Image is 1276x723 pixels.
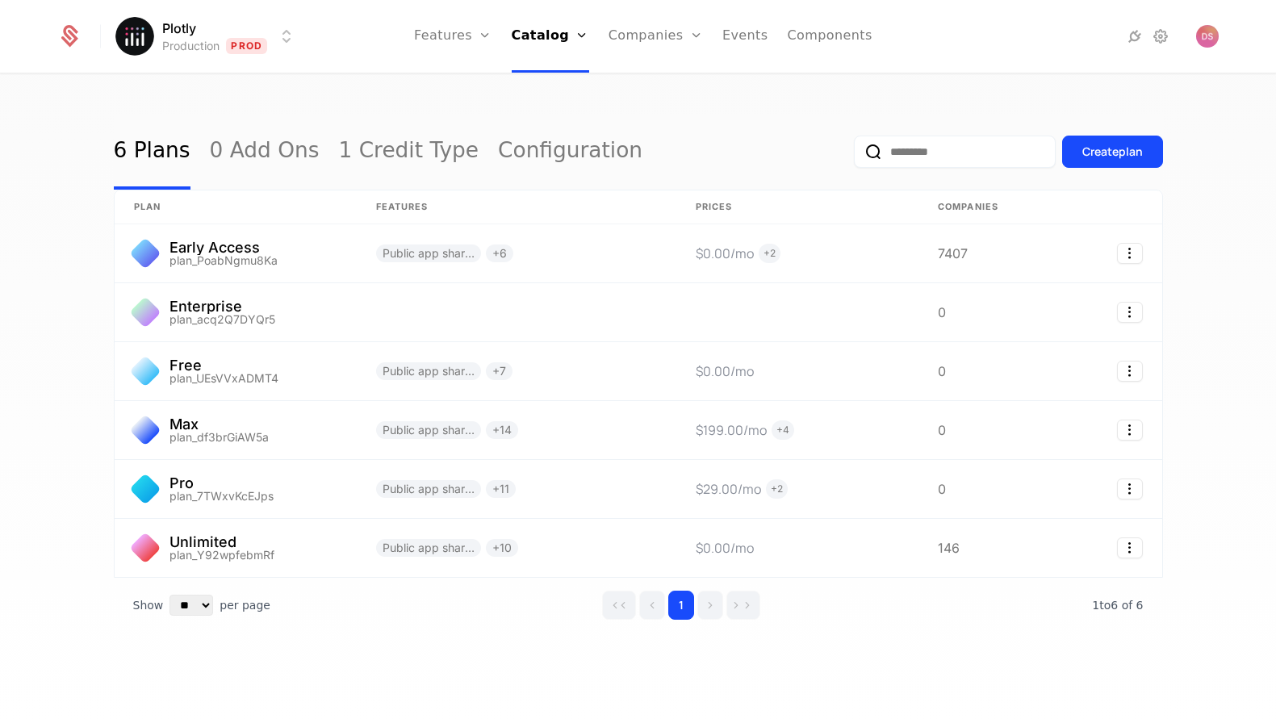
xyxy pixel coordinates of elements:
button: Go to previous page [639,591,665,620]
select: Select page size [169,595,213,616]
a: 0 Add Ons [210,114,320,190]
th: Prices [676,190,919,224]
th: plan [115,190,357,224]
button: Select action [1117,479,1143,499]
button: Select action [1117,420,1143,441]
span: per page [220,597,270,613]
a: Integrations [1125,27,1144,46]
th: Companies [918,190,1048,224]
th: Features [357,190,676,224]
div: Page navigation [602,591,760,620]
a: Configuration [498,114,642,190]
button: Open user button [1196,25,1219,48]
a: 1 Credit Type [339,114,479,190]
span: Plotly [162,19,196,38]
span: Show [133,597,164,613]
button: Select action [1117,361,1143,382]
button: Select action [1117,302,1143,323]
button: Go to next page [697,591,723,620]
span: 6 [1092,599,1143,612]
img: Plotly [115,17,154,56]
button: Select action [1117,537,1143,558]
div: Create plan [1082,144,1143,160]
span: 1 to 6 of [1092,599,1136,612]
button: Select action [1117,243,1143,264]
img: Daniel Anton Suchy [1196,25,1219,48]
button: Createplan [1062,136,1163,168]
button: Go to first page [602,591,636,620]
button: Select environment [120,19,296,54]
a: 6 Plans [114,114,190,190]
button: Go to page 1 [668,591,694,620]
a: Settings [1151,27,1170,46]
span: Prod [226,38,267,54]
button: Go to last page [726,591,760,620]
div: Table pagination [114,578,1163,633]
div: Production [162,38,220,54]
